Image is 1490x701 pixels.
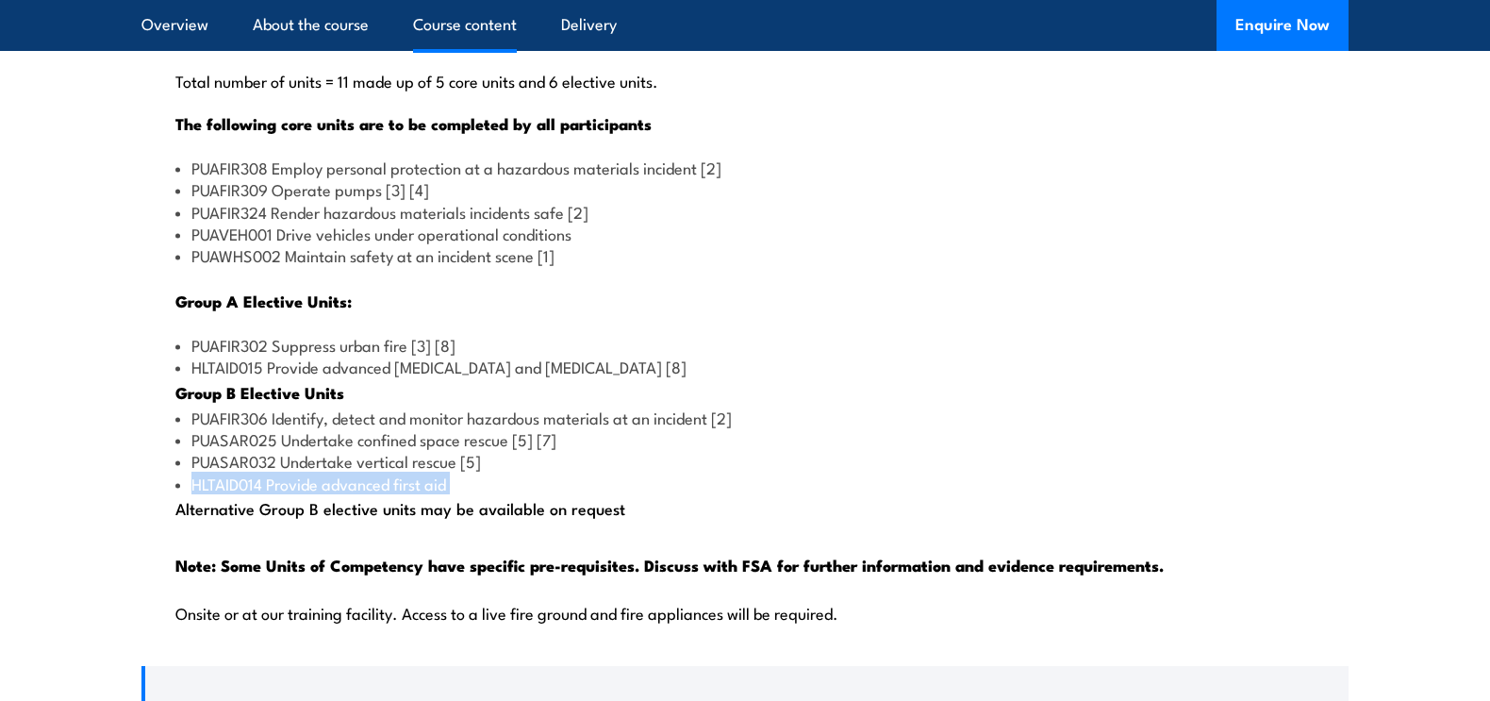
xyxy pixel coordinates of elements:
[175,157,1315,178] li: PUAFIR308 Employ personal protection at a hazardous materials incident [2]
[175,450,1315,472] li: PUASAR032 Undertake vertical rescue [5]
[175,334,1315,356] li: PUAFIR302 Suppress urban fire [3] [8]
[175,71,1315,90] p: Total number of units = 11 made up of 5 core units and 6 elective units.
[175,407,1315,428] li: PUAFIR306 Identify, detect and monitor hazardous materials at an incident [2]
[175,428,1315,450] li: PUASAR025 Undertake confined space rescue [5] [7]
[175,201,1315,223] li: PUAFIR324 Render hazardous materials incidents safe [2]
[175,111,652,136] strong: The following core units are to be completed by all participants
[175,223,1315,244] li: PUAVEH001 Drive vehicles under operational conditions
[175,553,1164,577] strong: Note: Some Units of Competency have specific pre-requisites. Discuss with FSA for further informa...
[175,473,1315,494] li: HLTAID014 Provide advanced first aid
[175,289,352,313] strong: Group A Elective Units:
[175,380,344,405] strong: Group B Elective Units
[141,9,1349,662] div: Alternative Group B elective units may be available on request
[175,603,1315,622] p: Onsite or at our training facility. Access to a live fire ground and fire appliances will be requ...
[175,244,1315,266] li: PUAWHS002 Maintain safety at an incident scene [1]
[175,178,1315,200] li: PUAFIR309 Operate pumps [3] [4]
[175,356,1315,377] li: HLTAID015 Provide advanced [MEDICAL_DATA] and [MEDICAL_DATA] [8]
